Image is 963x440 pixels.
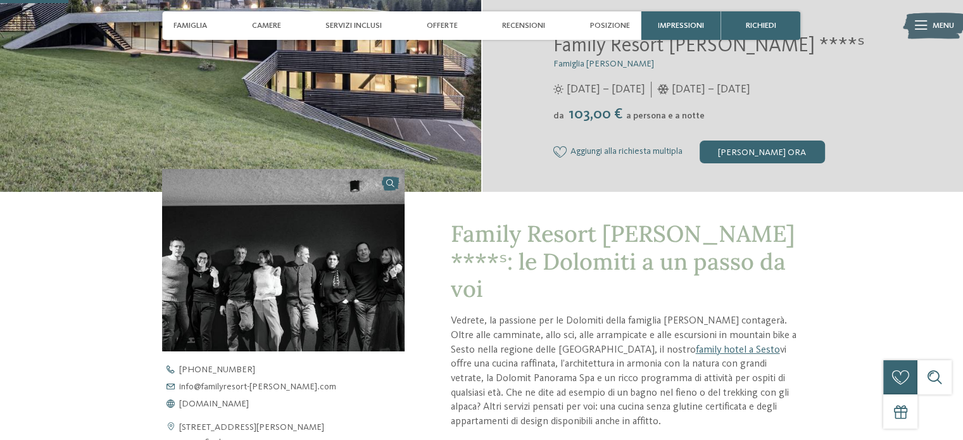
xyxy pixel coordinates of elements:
i: Orari d'apertura inverno [657,84,669,94]
span: [DOMAIN_NAME] [179,399,249,408]
span: Posizione [590,21,630,30]
span: Recensioni [502,21,545,30]
a: [DOMAIN_NAME] [162,399,424,408]
span: Famiglia [173,21,207,30]
a: [PHONE_NUMBER] [162,365,424,374]
img: Il nostro family hotel a Sesto, il vostro rifugio sulle Dolomiti. [162,169,405,351]
span: Camere [252,21,281,30]
span: richiedi [746,21,776,30]
span: info@ familyresort-[PERSON_NAME]. com [179,382,336,391]
span: 103,00 € [565,107,625,122]
span: [DATE] – [DATE] [567,82,645,97]
span: a persona e a notte [626,111,705,120]
a: info@familyresort-[PERSON_NAME].com [162,382,424,391]
span: [DATE] – [DATE] [672,82,750,97]
span: Impressioni [658,21,704,30]
span: [PHONE_NUMBER] [179,365,255,374]
span: Famiglia [PERSON_NAME] [553,60,654,68]
span: da [553,111,564,120]
span: Family Resort [PERSON_NAME] ****ˢ: le Dolomiti a un passo da voi [450,219,794,303]
i: Orari d'apertura estate [553,84,563,94]
span: Offerte [427,21,458,30]
div: [PERSON_NAME] ora [700,141,825,163]
p: Vedrete, la passione per le Dolomiti della famiglia [PERSON_NAME] contagerà. Oltre alle camminate... [450,314,800,429]
span: Servizi inclusi [325,21,382,30]
span: Aggiungi alla richiesta multipla [570,147,683,157]
span: Family Resort [PERSON_NAME] ****ˢ [553,36,865,56]
a: family hotel a Sesto [695,345,779,355]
